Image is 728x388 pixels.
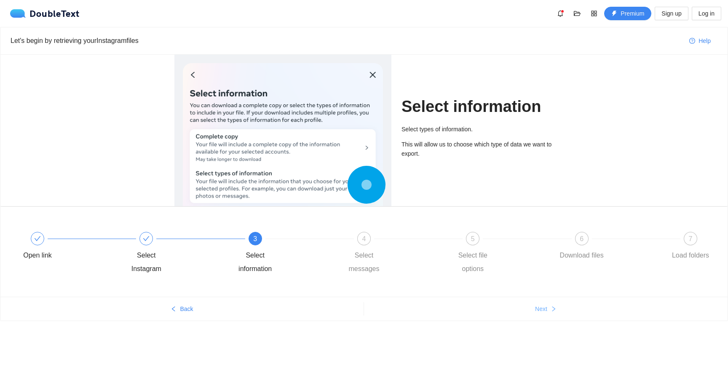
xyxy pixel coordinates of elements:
[448,232,557,276] div: 5Select file options
[551,306,557,313] span: right
[340,232,448,276] div: 4Select messages
[231,232,340,276] div: 3Select information
[655,7,688,20] button: Sign up
[557,232,666,262] div: 6Download files
[560,249,604,262] div: Download files
[554,7,567,20] button: bell
[362,235,366,242] span: 4
[554,10,567,17] span: bell
[401,140,554,158] p: This will allow us to choose which type of data we want to export.
[364,302,728,316] button: Nextright
[570,7,584,20] button: folder-open
[171,306,177,313] span: left
[621,9,644,18] span: Premium
[672,249,709,262] div: Load folders
[580,235,583,242] span: 6
[699,9,715,18] span: Log in
[689,38,695,45] span: question-circle
[682,34,717,48] button: question-circleHelp
[340,249,388,276] div: Select messages
[253,235,257,242] span: 3
[10,9,80,18] a: logoDoubleText
[699,36,711,45] span: Help
[231,249,280,276] div: Select information
[588,10,600,17] span: appstore
[604,7,651,20] button: thunderboltPremium
[10,9,29,18] img: logo
[661,9,681,18] span: Sign up
[535,304,547,314] span: Next
[571,10,583,17] span: folder-open
[23,249,52,262] div: Open link
[666,232,715,262] div: 7Load folders
[448,249,497,276] div: Select file options
[143,235,150,242] span: check
[122,249,171,276] div: Select Instagram
[10,9,80,18] div: DoubleText
[0,302,364,316] button: leftBack
[692,7,721,20] button: Log in
[587,7,601,20] button: appstore
[401,97,554,117] h1: Select information
[471,235,475,242] span: 5
[34,235,41,242] span: check
[13,232,122,262] div: Open link
[611,11,617,17] span: thunderbolt
[180,304,193,314] span: Back
[689,235,693,242] span: 7
[11,35,682,46] div: Let's begin by retrieving your Instagram files
[401,125,554,134] p: Select types of information.
[122,232,230,276] div: Select Instagram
